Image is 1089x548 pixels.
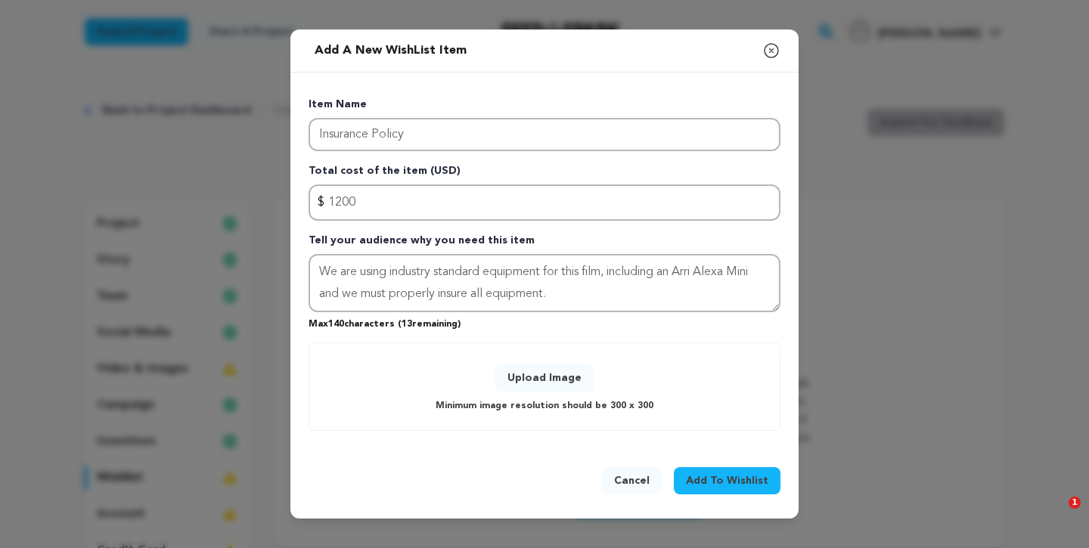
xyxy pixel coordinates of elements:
[328,320,344,329] span: 140
[309,36,473,66] h2: Add a new WishList item
[674,467,780,494] button: Add To Wishlist
[436,398,653,415] p: Minimum image resolution should be 300 x 300
[309,97,780,118] p: Item Name
[309,118,780,151] input: Enter item name
[686,473,768,488] span: Add To Wishlist
[309,254,780,313] textarea: Tell your audience why you need this item
[602,467,662,494] button: Cancel
[1069,497,1081,509] span: 1
[318,194,324,212] span: $
[309,163,780,184] p: Total cost of the item (USD)
[402,320,412,329] span: 13
[1038,497,1074,533] iframe: Intercom live chat
[495,364,594,392] button: Upload Image
[309,184,780,221] input: Enter total cost of the item
[309,233,780,254] p: Tell your audience why you need this item
[309,312,780,330] p: Max characters ( remaining)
